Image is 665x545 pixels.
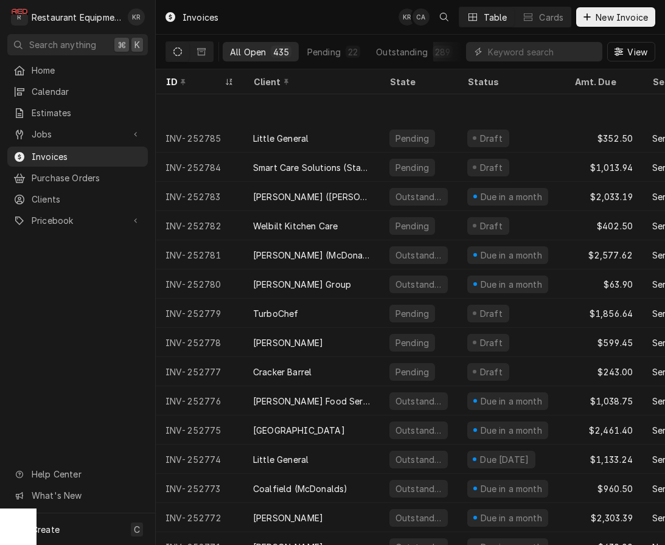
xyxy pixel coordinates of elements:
[565,269,642,299] div: $63.90
[7,210,148,231] a: Go to Pricebook
[32,172,142,184] span: Purchase Orders
[156,269,243,299] div: INV-252780
[413,9,430,26] div: CA
[394,395,443,408] div: Outstanding
[156,211,243,240] div: INV-252782
[32,64,142,77] span: Home
[574,75,630,88] div: Amt. Due
[413,9,430,26] div: Chrissy Adams's Avatar
[479,249,543,262] div: Due in a month
[7,34,148,55] button: Search anything⌘K
[156,123,243,153] div: INV-252785
[156,328,243,357] div: INV-252778
[399,9,416,26] div: KR
[394,512,443,524] div: Outstanding
[488,42,596,61] input: Keyword search
[479,190,543,203] div: Due in a month
[156,153,243,182] div: INV-252784
[156,415,243,445] div: INV-252775
[32,11,121,24] div: Restaurant Equipment Diagnostics
[11,9,28,26] div: R
[434,7,454,27] button: Open search
[253,482,347,495] div: Coalfield (McDonalds)
[32,524,60,535] span: Create
[156,503,243,532] div: INV-252772
[230,46,266,58] div: All Open
[394,132,430,145] div: Pending
[7,103,148,123] a: Estimates
[32,214,124,227] span: Pricebook
[7,485,148,505] a: Go to What's New
[394,278,443,291] div: Outstanding
[565,299,642,328] div: $1,856.64
[565,123,642,153] div: $352.50
[565,415,642,445] div: $2,461.40
[478,161,504,174] div: Draft
[11,9,28,26] div: Restaurant Equipment Diagnostics's Avatar
[539,11,563,24] div: Cards
[479,424,543,437] div: Due in a month
[134,523,140,536] span: C
[253,336,323,349] div: [PERSON_NAME]
[399,9,416,26] div: Kelli Robinette's Avatar
[7,189,148,209] a: Clients
[134,38,140,51] span: K
[389,75,448,88] div: State
[565,182,642,211] div: $2,033.19
[467,75,552,88] div: Status
[479,278,543,291] div: Due in a month
[7,147,148,167] a: Invoices
[478,366,504,378] div: Draft
[253,220,338,232] div: Welbilt Kitchen Care
[394,190,443,203] div: Outstanding
[394,220,430,232] div: Pending
[376,46,428,58] div: Outstanding
[156,357,243,386] div: INV-252777
[273,46,288,58] div: 435
[394,453,443,466] div: Outstanding
[253,366,312,378] div: Cracker Barrel
[32,468,141,481] span: Help Center
[484,11,507,24] div: Table
[253,132,308,145] div: Little General
[565,240,642,269] div: $2,577.62
[576,7,655,27] button: New Invoice
[478,336,504,349] div: Draft
[253,453,308,466] div: Little General
[253,190,370,203] div: [PERSON_NAME] ([PERSON_NAME])
[32,150,142,163] span: Invoices
[565,328,642,357] div: $599.45
[478,307,504,320] div: Draft
[479,453,531,466] div: Due [DATE]
[435,46,450,58] div: 289
[156,240,243,269] div: INV-252781
[156,299,243,328] div: INV-252779
[394,336,430,349] div: Pending
[7,82,148,102] a: Calendar
[156,445,243,474] div: INV-252774
[32,128,124,141] span: Jobs
[394,307,430,320] div: Pending
[565,503,642,532] div: $2,303.39
[253,512,323,524] div: [PERSON_NAME]
[156,386,243,415] div: INV-252776
[479,482,543,495] div: Due in a month
[565,153,642,182] div: $1,013.94
[565,445,642,474] div: $1,133.24
[253,307,298,320] div: TurboChef
[32,193,142,206] span: Clients
[7,60,148,80] a: Home
[253,161,370,174] div: Smart Care Solutions (Starbucks Corporate)
[128,9,145,26] div: KR
[253,75,367,88] div: Client
[128,9,145,26] div: Kelli Robinette's Avatar
[156,182,243,211] div: INV-252783
[479,395,543,408] div: Due in a month
[478,132,504,145] div: Draft
[29,38,96,51] span: Search anything
[253,278,351,291] div: [PERSON_NAME] Group
[593,11,650,24] span: New Invoice
[394,482,443,495] div: Outstanding
[394,424,443,437] div: Outstanding
[7,168,148,188] a: Purchase Orders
